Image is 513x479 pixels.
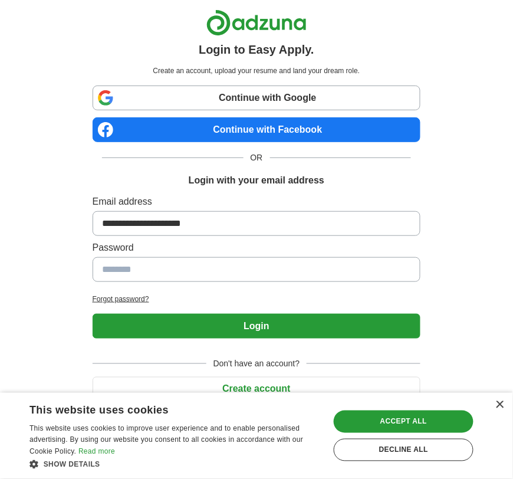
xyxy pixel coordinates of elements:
p: Create an account, upload your resume and land your dream role. [95,65,419,76]
a: Read more, opens a new window [78,448,115,456]
span: This website uses cookies to improve user experience and to enable personalised advertising. By u... [29,425,303,457]
a: Continue with Google [93,86,421,110]
label: Password [93,241,421,255]
button: Login [93,314,421,339]
div: Accept all [334,411,473,433]
img: Adzuna logo [206,9,307,36]
div: This website uses cookies [29,400,291,418]
h1: Login to Easy Apply. [199,41,314,58]
button: Create account [93,377,421,402]
a: Forgot password? [93,294,421,304]
a: Continue with Facebook [93,117,421,142]
div: Decline all [334,439,473,461]
div: Show details [29,458,321,470]
h1: Login with your email address [189,173,324,188]
span: Show details [44,461,100,469]
a: Create account [93,384,421,394]
label: Email address [93,195,421,209]
div: Close [495,401,504,410]
span: Don't have an account? [206,357,307,370]
span: OR [244,152,270,164]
